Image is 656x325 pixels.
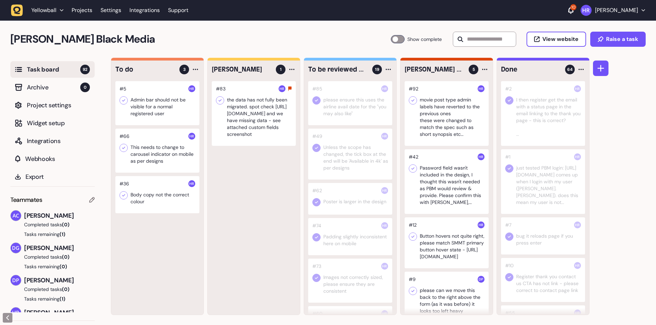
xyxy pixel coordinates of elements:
[129,4,160,17] a: Integrations
[381,310,388,317] img: Harry Robinson
[308,65,367,74] h4: To be reviewed by Yellowball
[10,79,95,96] button: Archive0
[212,65,271,74] h4: Harry
[31,7,56,14] span: Yellowball
[60,296,65,302] span: (1)
[574,153,581,160] img: Harry Robinson
[581,5,645,16] button: [PERSON_NAME]
[62,221,70,228] span: (0)
[80,83,90,92] span: 0
[478,85,485,92] img: Harry Robinson
[381,187,388,194] img: Harry Robinson
[27,100,90,110] span: Project settings
[101,4,121,17] a: Settings
[280,66,282,73] span: 1
[581,5,592,16] img: Harry Robinson
[10,133,95,149] button: Integrations
[11,307,21,318] img: Harry Robinson
[381,85,388,92] img: Harry Robinson
[24,308,95,317] span: [PERSON_NAME]
[80,65,90,74] span: 92
[27,136,90,146] span: Integrations
[381,222,388,229] img: Harry Robinson
[472,66,475,73] span: 5
[27,118,90,128] span: Widget setup
[168,7,188,14] a: Support
[567,66,573,73] span: 64
[10,169,95,185] button: Export
[188,133,195,140] img: Harry Robinson
[574,221,581,228] img: Harry Robinson
[188,85,195,92] img: Harry Robinson
[590,32,646,47] button: Raise a task
[60,263,67,270] span: (0)
[24,211,95,220] span: [PERSON_NAME]
[62,286,70,292] span: (0)
[11,210,21,221] img: Ameet Chohan
[574,310,581,316] img: Harry Robinson
[115,65,175,74] h4: To do
[478,153,485,160] img: Harry Robinson
[595,7,638,14] p: [PERSON_NAME]
[542,36,579,42] span: View website
[10,115,95,131] button: Widget setup
[183,66,186,73] span: 3
[478,221,485,228] img: Harry Robinson
[24,275,95,285] span: [PERSON_NAME]
[478,276,485,283] img: Dan Pearson
[25,172,90,182] span: Export
[10,97,95,113] button: Project settings
[10,31,391,47] h2: Penny Black Media
[11,243,21,253] img: David Groombridge
[10,231,95,238] button: Tasks remaining(1)
[574,262,581,269] img: Harry Robinson
[574,85,581,92] img: Harry Robinson
[62,254,70,260] span: (0)
[10,253,89,260] button: Completed tasks(0)
[10,151,95,167] button: Webhooks
[60,231,65,237] span: (1)
[570,4,576,10] div: 10
[606,36,638,42] span: Raise a task
[25,154,90,164] span: Webhooks
[10,221,89,228] button: Completed tasks(0)
[27,65,80,74] span: Task board
[501,65,560,74] h4: Done
[10,295,95,302] button: Tasks remaining(1)
[407,35,442,43] span: Show complete
[72,4,92,17] a: Projects
[27,83,80,92] span: Archive
[188,180,195,187] img: Harry Robinson
[405,65,464,74] h4: Ameet / Dan
[10,195,42,205] span: Teammates
[381,263,388,270] img: Harry Robinson
[10,61,95,78] button: Task board92
[279,85,285,92] img: Harry Robinson
[24,243,95,253] span: [PERSON_NAME]
[375,66,379,73] span: 19
[624,293,653,322] iframe: LiveChat chat widget
[381,133,388,140] img: Harry Robinson
[10,263,95,270] button: Tasks remaining(0)
[11,4,67,17] button: Yellowball
[527,32,586,47] button: View website
[11,275,21,285] img: Dan Pearson
[10,286,89,293] button: Completed tasks(0)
